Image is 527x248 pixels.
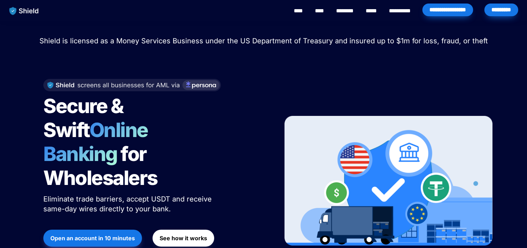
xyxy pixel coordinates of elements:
[39,37,488,45] span: Shield is licensed as a Money Services Business under the US Department of Treasury and insured u...
[43,230,142,247] button: Open an account in 10 minutes
[43,142,157,190] span: for Wholesalers
[6,4,42,18] img: website logo
[43,94,126,142] span: Secure & Swift
[50,235,135,242] strong: Open an account in 10 minutes
[43,118,155,166] span: Online Banking
[160,235,207,242] strong: See how it works
[43,195,214,213] span: Eliminate trade barriers, accept USDT and receive same-day wires directly to your bank.
[153,230,214,247] button: See how it works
